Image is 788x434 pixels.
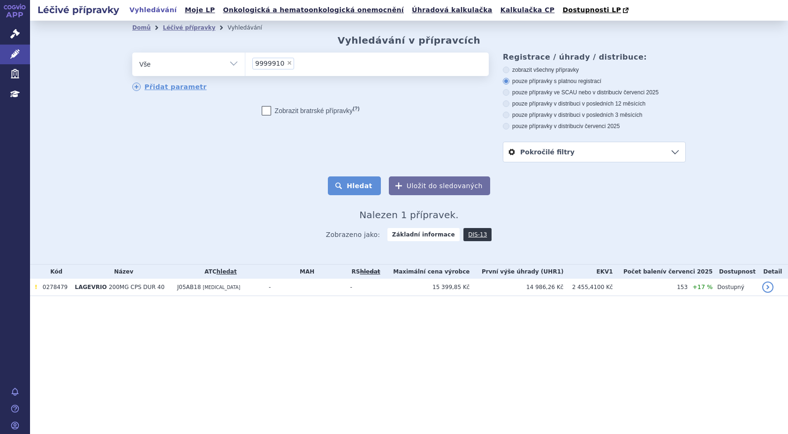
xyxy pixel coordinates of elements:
[328,176,381,195] button: Hledat
[498,4,558,16] a: Kalkulačka CP
[503,53,686,61] h3: Registrace / úhrady / distribuce:
[216,268,236,275] a: hledat
[109,284,165,290] span: 200MG CPS DUR 40
[382,265,470,279] th: Maximální cena výrobce
[359,209,459,221] span: Nalezen 1 přípravek.
[346,265,382,279] th: RS
[503,142,685,162] a: Pokročilé filtry
[173,265,264,279] th: ATC
[692,283,712,290] span: +17 %
[712,265,757,279] th: Dostupnost
[503,111,686,119] label: pouze přípravky v distribuci v posledních 3 měsících
[227,21,274,35] li: Vyhledávání
[613,265,713,279] th: Počet balení
[470,265,563,279] th: První výše úhrady (UHR1)
[503,122,686,130] label: pouze přípravky v distribuci
[287,60,292,66] span: ×
[387,228,460,241] strong: Základní informace
[389,176,490,195] button: Uložit do sledovaných
[503,77,686,85] label: pouze přípravky s platnou registrací
[182,4,218,16] a: Moje LP
[562,6,621,14] span: Dostupnosti LP
[470,279,563,296] td: 14 986,26 Kč
[563,265,613,279] th: EKV1
[463,228,492,241] a: DIS-13
[30,3,127,16] h2: Léčivé přípravky
[613,279,688,296] td: 153
[38,265,70,279] th: Kód
[353,106,359,112] abbr: (?)
[255,60,284,67] span: 9999910
[326,228,380,241] span: Zobrazeno jako:
[346,279,382,296] td: -
[264,265,346,279] th: MAH
[503,100,686,107] label: pouze přípravky v distribuci v posledních 12 měsících
[132,83,207,91] a: Přidat parametr
[712,279,757,296] td: Dostupný
[382,279,470,296] td: 15 399,85 Kč
[264,279,346,296] td: -
[360,268,380,275] del: hledat
[338,35,481,46] h2: Vyhledávání v přípravcích
[503,89,686,96] label: pouze přípravky ve SCAU nebo v distribuci
[563,279,613,296] td: 2 455,4100 Kč
[762,282,773,293] a: detail
[580,123,620,129] span: v červenci 2025
[35,284,37,290] span: Tento přípravek má DNC/DoÚ.
[503,66,686,74] label: zobrazit všechny přípravky
[75,284,107,290] span: LAGEVRIO
[619,89,659,96] span: v červenci 2025
[38,279,70,296] td: 0278479
[663,268,712,275] span: v červenci 2025
[758,265,788,279] th: Detail
[220,4,407,16] a: Onkologická a hematoonkologická onemocnění
[360,268,380,275] a: vyhledávání neobsahuje žádnou platnou referenční skupinu
[560,4,633,17] a: Dostupnosti LP
[163,24,215,31] a: Léčivé přípravky
[177,284,201,290] span: J05AB18
[127,4,180,16] a: Vyhledávání
[132,24,151,31] a: Domů
[409,4,495,16] a: Úhradová kalkulačka
[203,285,240,290] span: [MEDICAL_DATA]
[297,57,336,69] input: 9999910
[70,265,173,279] th: Název
[262,106,360,115] label: Zobrazit bratrské přípravky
